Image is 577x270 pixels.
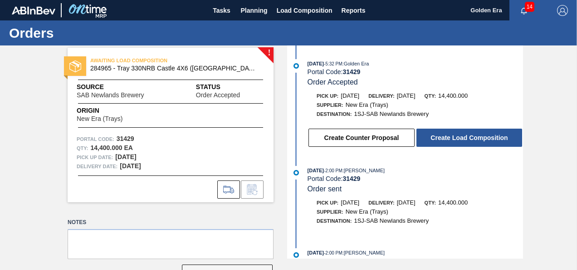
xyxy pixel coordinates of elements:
[317,200,338,205] span: Pick up:
[354,110,429,117] span: 1SJ-SAB Newlands Brewery
[90,144,132,151] strong: 14,400.000 EA
[308,78,358,86] span: Order Accepted
[525,2,534,12] span: 14
[117,135,134,142] strong: 31429
[308,129,415,147] button: Create Counter Proposal
[77,153,113,162] span: Pick up Date:
[368,200,394,205] span: Delivery:
[308,258,523,265] div: Portal Code:
[438,92,468,99] span: 14,400.000
[324,168,342,173] span: - 2:00 PM
[346,208,388,215] span: New Era (Trays)
[425,200,436,205] span: Qty:
[317,209,343,215] span: Supplier:
[293,63,299,69] img: atual
[438,199,468,206] span: 14,400.000
[317,218,352,224] span: Destination:
[346,101,388,108] span: New Era (Trays)
[196,92,240,99] span: Order Accepted
[397,92,416,99] span: [DATE]
[416,129,522,147] button: Create Load Composition
[342,61,369,66] span: : Golden Era
[354,217,429,224] span: 1SJ-SAB Newlands Brewery
[68,216,274,229] label: Notes
[308,168,324,173] span: [DATE]
[308,175,523,182] div: Portal Code:
[342,175,360,182] strong: 31429
[342,258,360,265] strong: 31429
[324,250,342,255] span: - 2:00 PM
[342,250,385,255] span: : [PERSON_NAME]
[324,61,342,66] span: - 5:32 PM
[308,185,342,193] span: Order sent
[397,199,416,206] span: [DATE]
[77,144,88,153] span: Qty :
[77,115,122,122] span: New Era (Trays)
[293,252,299,258] img: atual
[317,102,343,108] span: Supplier:
[308,68,523,75] div: Portal Code:
[77,135,114,144] span: Portal Code:
[77,82,171,92] span: Source
[241,5,268,16] span: Planning
[77,162,117,171] span: Delivery Date:
[69,60,81,72] img: status
[368,93,394,99] span: Delivery:
[509,4,538,17] button: Notifications
[308,250,324,255] span: [DATE]
[277,5,333,16] span: Load Composition
[341,92,359,99] span: [DATE]
[293,170,299,175] img: atual
[317,111,352,117] span: Destination:
[12,6,55,15] img: TNhmsLtSVTkK8tSr43FrP2fwEKptu5GPRR3wAAAABJRU5ErkJggg==
[77,92,144,99] span: SAB Newlands Brewery
[425,93,436,99] span: Qty:
[342,68,360,75] strong: 31429
[342,5,366,16] span: Reports
[77,106,145,115] span: Origin
[241,180,264,199] div: Inform order change
[342,168,385,173] span: : [PERSON_NAME]
[90,56,217,65] span: AWAITING LOAD COMPOSITION
[557,5,568,16] img: Logout
[115,153,136,160] strong: [DATE]
[308,61,324,66] span: [DATE]
[317,93,338,99] span: Pick up:
[120,162,141,170] strong: [DATE]
[217,180,240,199] div: Go to Load Composition
[90,65,255,72] span: 284965 - Tray 330NRB Castle 4X6 (Hogwarts)
[196,82,264,92] span: Status
[9,28,170,38] h1: Orders
[341,199,359,206] span: [DATE]
[212,5,232,16] span: Tasks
